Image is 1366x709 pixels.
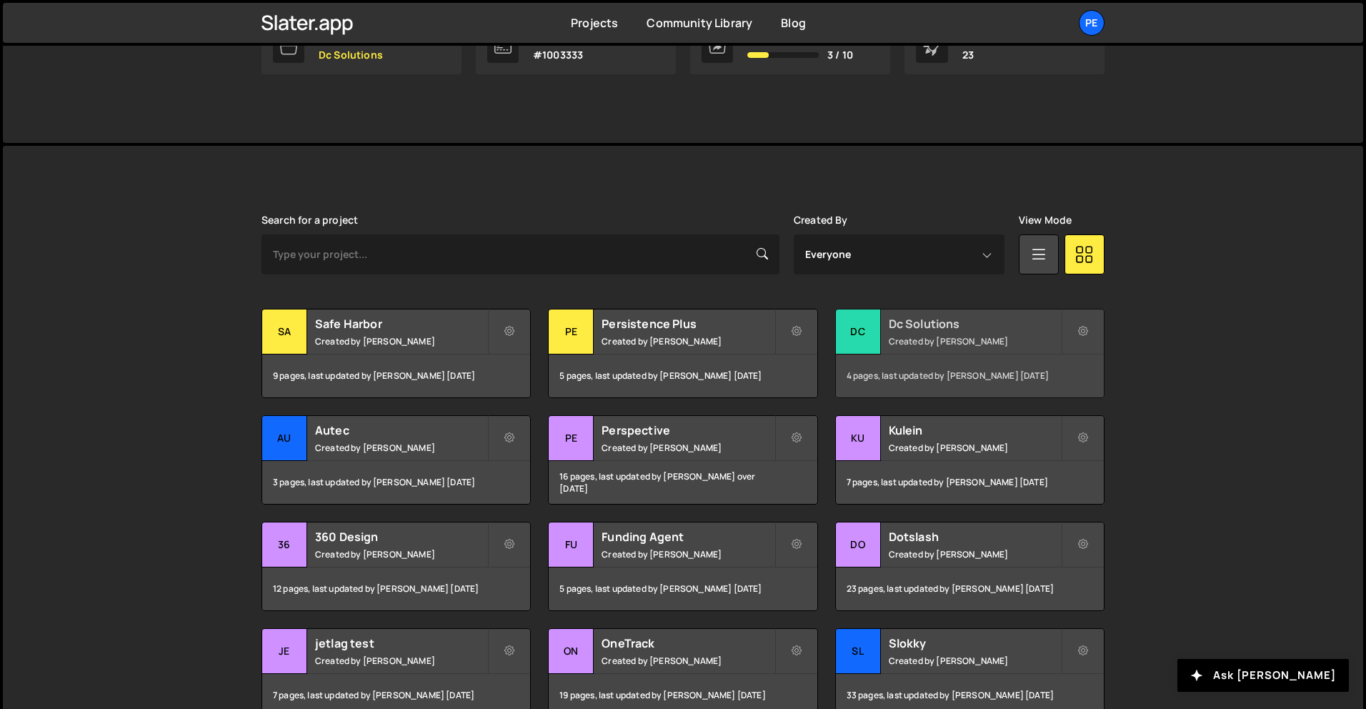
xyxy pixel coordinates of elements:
div: 5 pages, last updated by [PERSON_NAME] [DATE] [549,354,817,397]
h2: Funding Agent [602,529,774,545]
p: Dc Solutions [319,49,383,61]
a: Au Autec Created by [PERSON_NAME] 3 pages, last updated by [PERSON_NAME] [DATE] [261,415,531,505]
a: Sa Safe Harbor Created by [PERSON_NAME] 9 pages, last updated by [PERSON_NAME] [DATE] [261,309,531,398]
a: Pe Perspective Created by [PERSON_NAME] 16 pages, last updated by [PERSON_NAME] over [DATE] [548,415,817,505]
div: 16 pages, last updated by [PERSON_NAME] over [DATE] [549,461,817,504]
a: Pe [1079,10,1105,36]
a: Fu Funding Agent Created by [PERSON_NAME] 5 pages, last updated by [PERSON_NAME] [DATE] [548,522,817,611]
p: #1003333 [533,49,584,61]
label: View Mode [1019,214,1072,226]
div: Sl [836,629,881,674]
div: 23 pages, last updated by [PERSON_NAME] [DATE] [836,567,1104,610]
small: Created by [PERSON_NAME] [602,442,774,454]
a: Projects [571,15,618,31]
div: On [549,629,594,674]
small: Created by [PERSON_NAME] [602,655,774,667]
a: Pe Persistence Plus Created by [PERSON_NAME] 5 pages, last updated by [PERSON_NAME] [DATE] [548,309,817,398]
button: Ask [PERSON_NAME] [1177,659,1349,692]
small: Created by [PERSON_NAME] [315,335,487,347]
a: Ku Kulein Created by [PERSON_NAME] 7 pages, last updated by [PERSON_NAME] [DATE] [835,415,1105,505]
input: Type your project... [261,234,779,274]
small: Created by [PERSON_NAME] [315,655,487,667]
label: Created By [794,214,848,226]
div: 3 pages, last updated by [PERSON_NAME] [DATE] [262,461,530,504]
div: 4 pages, last updated by [PERSON_NAME] [DATE] [836,354,1104,397]
small: Created by [PERSON_NAME] [889,442,1061,454]
small: Created by [PERSON_NAME] [602,335,774,347]
h2: 360 Design [315,529,487,545]
div: 36 [262,522,307,567]
small: Created by [PERSON_NAME] [315,548,487,560]
h2: Kulein [889,422,1061,438]
div: Fu [549,522,594,567]
h2: Persistence Plus [602,316,774,332]
small: Created by [PERSON_NAME] [889,548,1061,560]
label: Search for a project [261,214,358,226]
div: je [262,629,307,674]
div: Pe [549,309,594,354]
div: 12 pages, last updated by [PERSON_NAME] [DATE] [262,567,530,610]
h2: Autec [315,422,487,438]
div: 7 pages, last updated by [PERSON_NAME] [DATE] [836,461,1104,504]
a: Blog [781,15,806,31]
h2: Slokky [889,635,1061,651]
div: Au [262,416,307,461]
small: Created by [PERSON_NAME] [889,655,1061,667]
div: 9 pages, last updated by [PERSON_NAME] [DATE] [262,354,530,397]
h2: OneTrack [602,635,774,651]
a: Do Dotslash Created by [PERSON_NAME] 23 pages, last updated by [PERSON_NAME] [DATE] [835,522,1105,611]
small: Created by [PERSON_NAME] [602,548,774,560]
p: 23 [962,49,1031,61]
a: Dc Dc Solutions Created by [PERSON_NAME] 4 pages, last updated by [PERSON_NAME] [DATE] [835,309,1105,398]
span: 3 / 10 [827,49,853,61]
small: Created by [PERSON_NAME] [889,335,1061,347]
a: Last Project Dc Solutions [261,20,462,74]
h2: Dotslash [889,529,1061,545]
div: Ku [836,416,881,461]
div: Pe [549,416,594,461]
h2: Perspective [602,422,774,438]
div: 5 pages, last updated by [PERSON_NAME] [DATE] [549,567,817,610]
a: Community Library [647,15,752,31]
div: Do [836,522,881,567]
h2: Dc Solutions [889,316,1061,332]
div: Sa [262,309,307,354]
small: Created by [PERSON_NAME] [315,442,487,454]
h2: jetlag test [315,635,487,651]
div: Dc [836,309,881,354]
a: 36 360 Design Created by [PERSON_NAME] 12 pages, last updated by [PERSON_NAME] [DATE] [261,522,531,611]
h2: Safe Harbor [315,316,487,332]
